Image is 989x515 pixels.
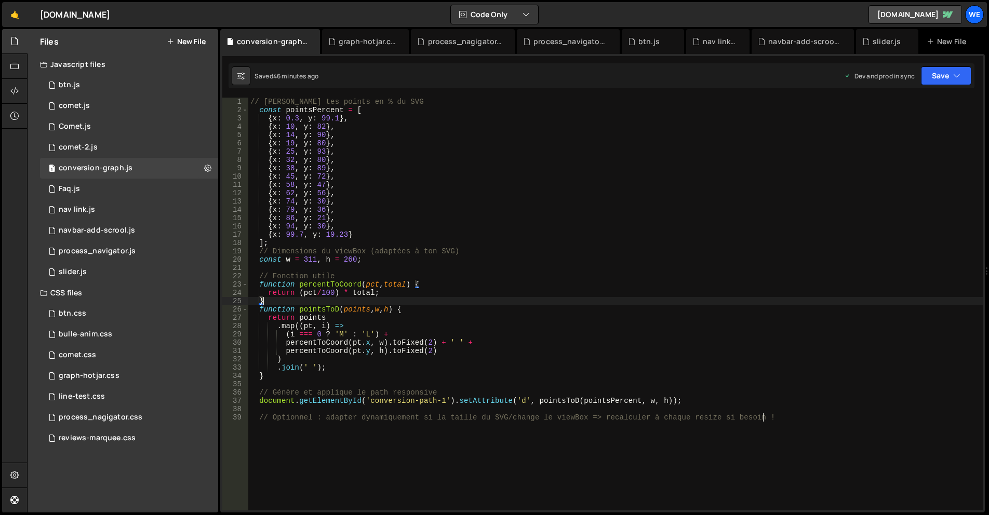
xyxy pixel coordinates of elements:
[40,428,218,449] div: 17167/47906.css
[40,262,218,282] div: 17167/47522.js
[927,36,970,47] div: New File
[222,98,248,106] div: 1
[222,330,248,338] div: 29
[222,239,248,247] div: 18
[222,405,248,413] div: 38
[222,314,248,322] div: 27
[40,365,218,386] div: 17167/47858.css
[222,363,248,372] div: 33
[222,164,248,172] div: 9
[873,36,901,47] div: slider.js
[59,101,90,111] div: comet.js
[28,54,218,75] div: Javascript files
[59,164,132,173] div: conversion-graph.js
[59,247,136,256] div: process_navigator.js
[40,158,218,179] div: 17167/48486.js
[28,282,218,303] div: CSS files
[768,36,841,47] div: navbar-add-scrool.js
[40,75,218,96] div: 17167/47401.js
[40,303,218,324] div: 17167/47836.css
[222,247,248,255] div: 19
[237,36,308,47] div: conversion-graph.js
[222,272,248,280] div: 22
[40,179,218,199] div: 17167/47672.js
[222,147,248,156] div: 7
[40,407,218,428] div: 17167/48300.css
[222,347,248,355] div: 31
[451,5,538,24] button: Code Only
[222,255,248,264] div: 20
[40,199,218,220] div: 17167/47512.js
[222,264,248,272] div: 21
[40,8,110,21] div: [DOMAIN_NAME]
[222,131,248,139] div: 5
[222,189,248,197] div: 12
[40,96,218,116] div: 17167/47407.js
[222,338,248,347] div: 30
[222,280,248,289] div: 23
[59,226,135,235] div: navbar-add-scrool.js
[59,330,112,339] div: bulle-anim.css
[59,371,119,381] div: graph-hotjar.css
[59,80,80,90] div: btn.js
[167,37,206,46] button: New File
[40,324,218,345] div: 17167/47828.css
[273,72,318,80] div: 46 minutes ago
[533,36,607,47] div: process_navigator.js
[965,5,984,24] a: We
[222,222,248,231] div: 16
[222,106,248,114] div: 2
[222,380,248,388] div: 35
[2,2,28,27] a: 🤙
[40,345,218,365] div: 17167/47408.css
[428,36,502,47] div: process_nagigator.css
[921,66,971,85] button: Save
[222,172,248,181] div: 10
[222,372,248,380] div: 34
[222,297,248,305] div: 25
[40,241,218,262] div: 17167/47466.js
[59,309,86,318] div: btn.css
[222,181,248,189] div: 11
[40,220,218,241] div: 17167/47443.js
[222,139,248,147] div: 6
[222,156,248,164] div: 8
[222,123,248,131] div: 4
[222,305,248,314] div: 26
[59,433,136,443] div: reviews-marquee.css
[59,143,98,152] div: comet-2.js
[59,184,80,194] div: Faq.js
[222,289,248,297] div: 24
[222,206,248,214] div: 14
[59,205,95,214] div: nav link.js
[59,122,91,131] div: Comet.js
[40,36,59,47] h2: Files
[222,114,248,123] div: 3
[40,386,218,407] div: 17167/47403.css
[222,197,248,206] div: 13
[40,116,218,137] div: 17167/47404.js
[638,36,660,47] div: btn.js
[255,72,318,80] div: Saved
[222,397,248,405] div: 37
[59,413,142,422] div: process_nagigator.css
[222,214,248,222] div: 15
[868,5,962,24] a: [DOMAIN_NAME]
[222,231,248,239] div: 17
[222,355,248,363] div: 32
[222,413,248,422] div: 39
[59,350,96,360] div: comet.css
[222,388,248,397] div: 36
[339,36,396,47] div: graph-hotjar.css
[59,267,87,277] div: slider.js
[703,36,737,47] div: nav link.js
[59,392,105,401] div: line-test.css
[222,322,248,330] div: 28
[40,137,218,158] div: 17167/47405.js
[844,72,915,80] div: Dev and prod in sync
[49,165,55,173] span: 1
